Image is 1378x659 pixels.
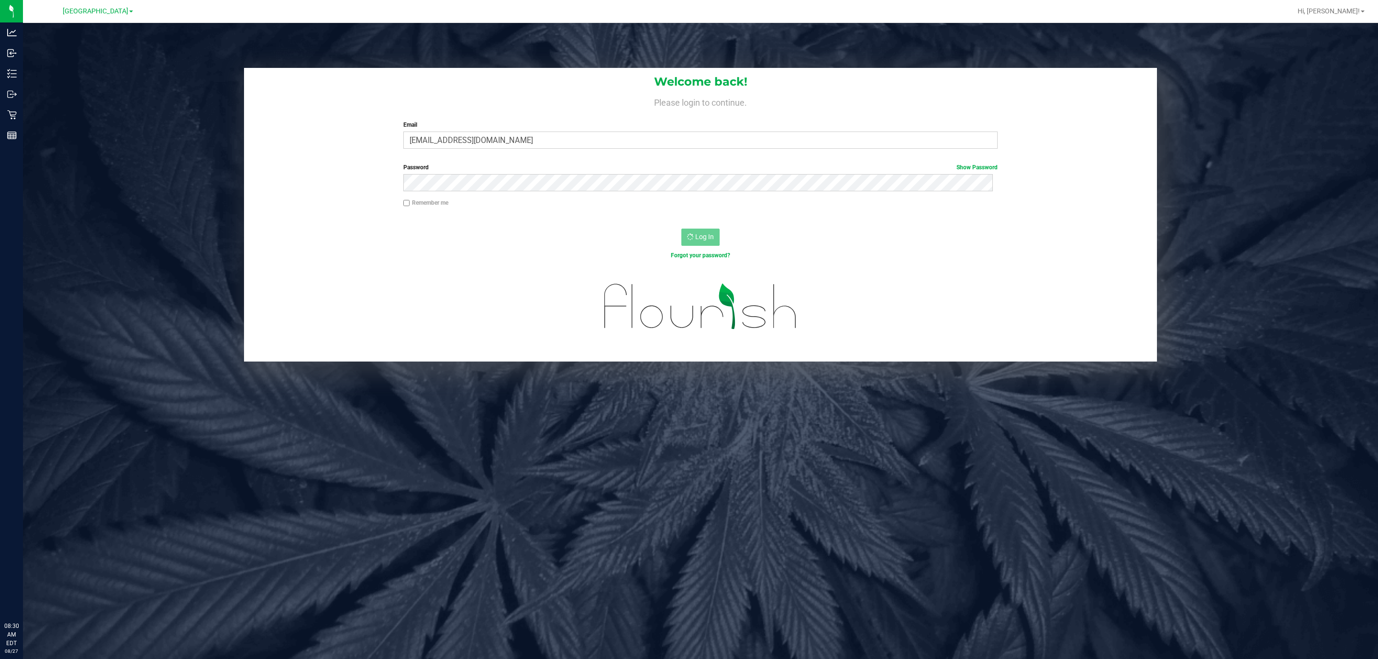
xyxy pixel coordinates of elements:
span: Password [403,164,429,171]
inline-svg: Retail [7,110,17,120]
span: Hi, [PERSON_NAME]! [1298,7,1360,15]
span: Log In [695,233,714,241]
p: 08:30 AM EDT [4,622,19,648]
inline-svg: Inventory [7,69,17,78]
inline-svg: Analytics [7,28,17,37]
button: Log In [681,229,720,246]
span: [GEOGRAPHIC_DATA] [63,7,128,15]
p: 08/27 [4,648,19,655]
inline-svg: Outbound [7,89,17,99]
inline-svg: Reports [7,131,17,140]
a: Show Password [956,164,998,171]
a: Forgot your password? [671,252,730,259]
label: Email [403,121,998,129]
input: Remember me [403,200,410,207]
label: Remember me [403,198,448,207]
inline-svg: Inbound [7,48,17,58]
h4: Please login to continue. [244,96,1157,107]
img: flourish_logo.svg [587,270,815,343]
h1: Welcome back! [244,76,1157,88]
